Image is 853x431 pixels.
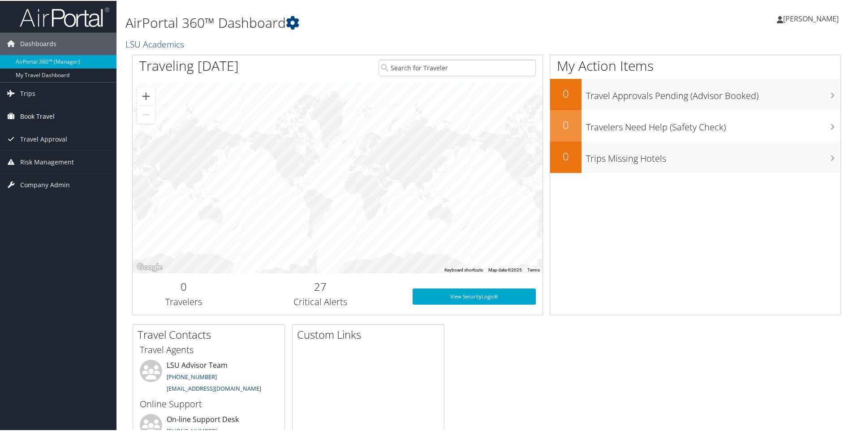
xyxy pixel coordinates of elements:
span: Company Admin [20,173,70,195]
button: Keyboard shortcuts [444,266,483,272]
h3: Travel Approvals Pending (Advisor Booked) [586,84,840,101]
h3: Online Support [140,397,278,409]
a: [EMAIL_ADDRESS][DOMAIN_NAME] [167,384,261,392]
span: Risk Management [20,150,74,172]
h1: Traveling [DATE] [139,56,239,74]
img: airportal-logo.png [20,6,109,27]
span: Trips [20,82,35,104]
a: [PHONE_NUMBER] [167,372,217,380]
span: [PERSON_NAME] [783,13,839,23]
span: Book Travel [20,104,55,127]
h3: Travelers [139,295,228,307]
a: 0Travelers Need Help (Safety Check) [550,109,840,141]
img: Google [135,261,164,272]
h2: Custom Links [297,326,444,341]
h3: Critical Alerts [242,295,399,307]
h1: My Action Items [550,56,840,74]
h3: Travelers Need Help (Safety Check) [586,116,840,133]
a: Terms (opens in new tab) [527,267,540,272]
h2: 0 [550,85,582,100]
h3: Trips Missing Hotels [586,147,840,164]
a: [PERSON_NAME] [777,4,848,31]
h2: Travel Contacts [138,326,284,341]
span: Dashboards [20,32,56,54]
span: Map data ©2025 [488,267,522,272]
h2: 0 [550,116,582,132]
h3: Travel Agents [140,343,278,355]
h2: 0 [550,148,582,163]
h1: AirPortal 360™ Dashboard [125,13,607,31]
button: Zoom in [137,86,155,104]
a: Open this area in Google Maps (opens a new window) [135,261,164,272]
a: 0Trips Missing Hotels [550,141,840,172]
h2: 27 [242,278,399,293]
li: LSU Advisor Team [135,359,282,396]
button: Zoom out [137,105,155,123]
span: Travel Approval [20,127,67,150]
a: 0Travel Approvals Pending (Advisor Booked) [550,78,840,109]
h2: 0 [139,278,228,293]
a: LSU Academics [125,37,186,49]
input: Search for Traveler [379,59,536,75]
a: View SecurityLogic® [413,288,536,304]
